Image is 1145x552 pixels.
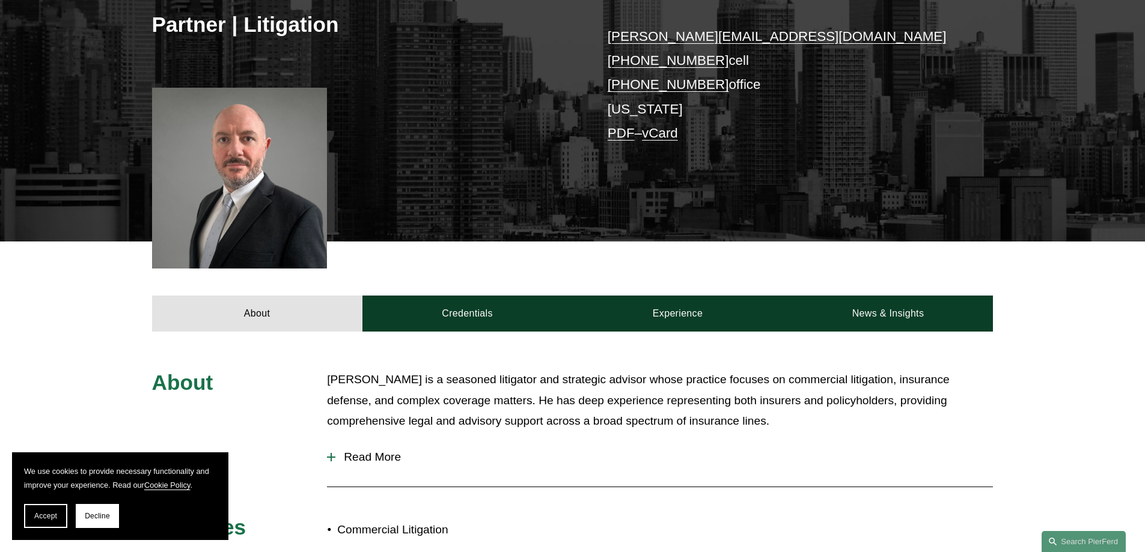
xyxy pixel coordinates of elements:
[144,481,191,490] a: Cookie Policy
[85,512,110,520] span: Decline
[1042,531,1126,552] a: Search this site
[327,369,993,432] p: [PERSON_NAME] is a seasoned litigator and strategic advisor whose practice focuses on commercial ...
[76,504,119,528] button: Decline
[12,452,228,540] section: Cookie banner
[573,296,783,332] a: Experience
[362,296,573,332] a: Credentials
[152,371,213,394] span: About
[24,464,216,492] p: We use cookies to provide necessary functionality and improve your experience. Read our .
[783,296,993,332] a: News & Insights
[34,512,57,520] span: Accept
[335,450,993,464] span: Read More
[24,504,67,528] button: Accept
[608,126,635,141] a: PDF
[152,296,362,332] a: About
[327,441,993,473] button: Read More
[152,11,573,38] h3: Partner | Litigation
[608,53,729,68] a: [PHONE_NUMBER]
[608,77,729,92] a: [PHONE_NUMBER]
[608,25,958,146] p: cell office [US_STATE] –
[608,29,947,44] a: [PERSON_NAME][EMAIL_ADDRESS][DOMAIN_NAME]
[337,520,572,541] p: Commercial Litigation
[642,126,678,141] a: vCard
